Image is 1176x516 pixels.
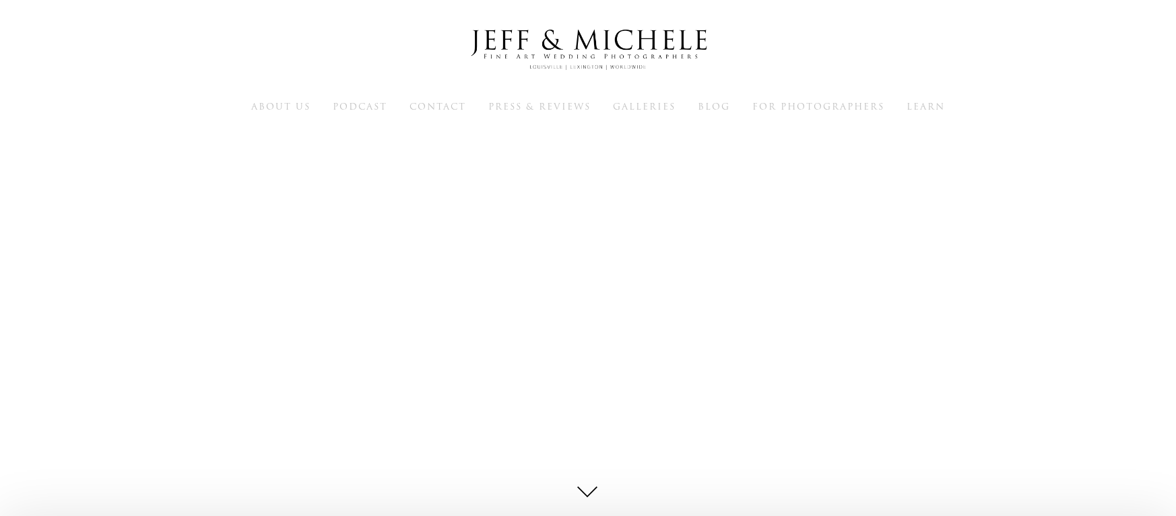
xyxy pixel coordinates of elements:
[453,17,723,83] img: Louisville Wedding Photographers - Jeff & Michele Wedding Photographers
[251,100,311,113] span: About Us
[333,100,387,113] span: Podcast
[613,100,676,113] span: Galleries
[488,100,591,113] span: Press & Reviews
[488,100,591,112] a: Press & Reviews
[251,100,311,112] a: About Us
[613,100,676,112] a: Galleries
[410,100,466,112] a: Contact
[752,100,884,112] a: For Photographers
[752,100,884,113] span: For Photographers
[410,100,466,113] span: Contact
[333,100,387,112] a: Podcast
[698,100,730,112] a: Blog
[907,100,945,113] span: Learn
[907,100,945,112] a: Learn
[698,100,730,113] span: Blog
